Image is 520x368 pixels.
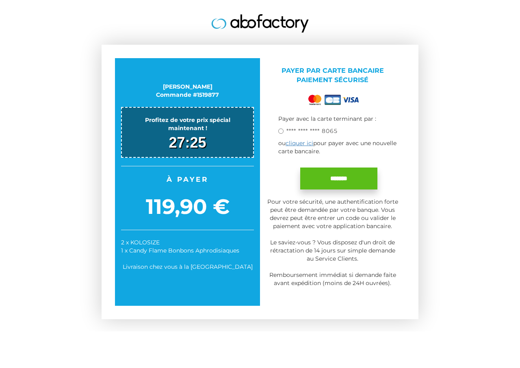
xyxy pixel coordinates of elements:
[325,95,341,105] img: cb.png
[121,238,254,255] div: 2 x KOLOSIZE 1 x Candy Flame Bonbons Aphrodisiaques
[266,198,399,287] p: Pour votre sécurité, une authentification forte peut être demandée par votre banque. Vous devrez ...
[121,263,254,271] div: Livraison chez vous à la [GEOGRAPHIC_DATA]
[297,76,368,84] span: Paiement sécurisé
[342,97,359,102] img: visa.png
[121,83,254,91] div: [PERSON_NAME]
[307,93,323,107] img: mastercard.png
[278,139,399,155] p: ou pour payer avec une nouvelle carte bancaire.
[278,115,399,123] p: Payer avec la carte terminant par :
[121,91,254,99] div: Commande #1519877
[126,116,249,132] div: Profitez de votre prix spécial maintenant !
[266,66,399,85] p: Payer par Carte bancaire
[121,174,254,184] span: À payer
[121,192,254,222] span: 119,90 €
[286,139,313,147] a: cliquer ici
[211,14,309,33] img: logo.jpg
[126,132,249,153] div: 27:25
